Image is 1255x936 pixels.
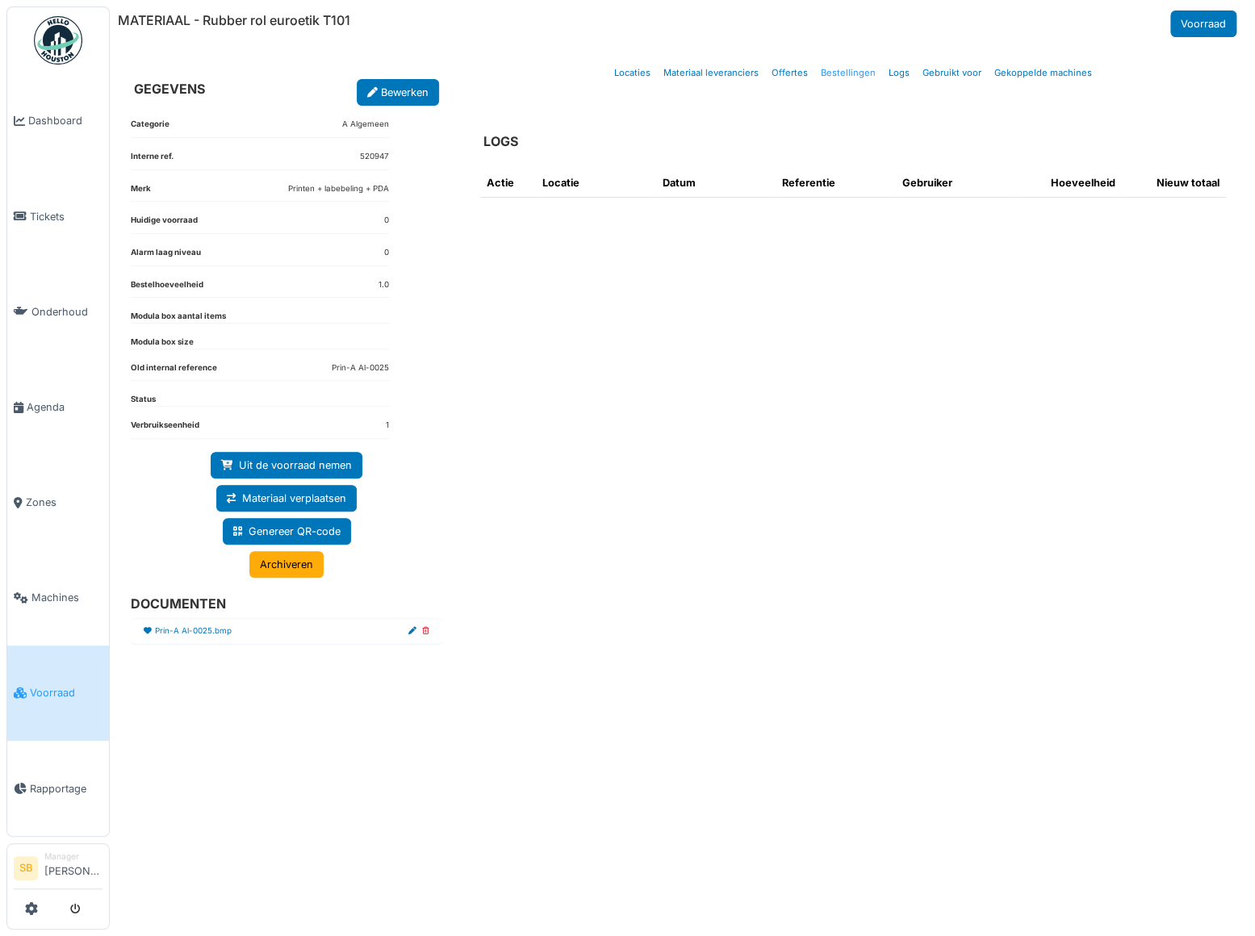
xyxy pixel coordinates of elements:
a: Archiveren [249,551,324,578]
dt: Verbruikseenheid [131,420,199,438]
div: Manager [44,850,102,863]
a: SB Manager[PERSON_NAME] [14,850,102,889]
th: Referentie [776,169,895,198]
span: Voorraad [30,685,102,700]
a: Machines [7,550,109,646]
th: Hoeveelheid [1015,169,1122,198]
span: Zones [26,495,102,510]
h6: MATERIAAL - Rubber rol euroetik T101 [118,13,350,28]
th: Actie [480,169,536,198]
dd: 0 [384,215,389,227]
a: Bestellingen [814,54,882,92]
a: Bewerken [357,79,439,106]
a: Genereer QR-code [223,518,351,545]
span: Tickets [30,209,102,224]
dt: Status [131,394,156,406]
a: Logs [882,54,916,92]
dd: 1 [386,420,389,432]
dd: 0 [384,247,389,259]
dt: Categorie [131,119,169,137]
h6: LOGS [483,134,518,149]
dd: Prin-A Al-0025 [332,362,389,374]
dt: Alarm laag niveau [131,247,201,265]
a: Uit de voorraad nemen [211,452,362,478]
dd: 1.0 [379,279,389,291]
a: Dashboard [7,73,109,169]
dd: 520947 [360,151,389,163]
li: SB [14,856,38,880]
a: Voorraad [1170,10,1236,37]
th: Nieuw totaal [1122,169,1226,198]
span: Machines [31,590,102,605]
a: Materiaal leveranciers [657,54,765,92]
dt: Old internal reference [131,362,217,381]
th: Datum [655,169,775,198]
a: Tickets [7,169,109,264]
a: Gekoppelde machines [988,54,1098,92]
th: Locatie [536,169,655,198]
dt: Interne ref. [131,151,174,169]
dt: Modula box aantal items [131,311,226,323]
span: Rapportage [30,781,102,796]
h6: GEGEVENS [134,81,205,97]
a: Locaties [608,54,657,92]
a: Rapportage [7,741,109,836]
th: Gebruiker [895,169,1014,198]
a: Offertes [765,54,814,92]
dt: Merk [131,183,151,202]
span: Onderhoud [31,304,102,320]
a: Prin-A Al-0025.bmp [155,625,232,637]
dt: Huidige voorraad [131,215,198,233]
li: [PERSON_NAME] [44,850,102,885]
a: Materiaal verplaatsen [216,485,357,512]
a: Zones [7,455,109,550]
span: Dashboard [28,113,102,128]
dd: Printen + labebeling + PDA [288,183,389,195]
a: Voorraad [7,646,109,741]
dd: A Algemeen [342,119,389,131]
img: Badge_color-CXgf-gQk.svg [34,16,82,65]
a: Agenda [7,359,109,454]
dt: Bestelhoeveelheid [131,279,203,298]
dt: Modula box size [131,336,194,349]
a: Gebruikt voor [916,54,988,92]
span: Agenda [27,399,102,415]
a: Onderhoud [7,264,109,359]
h6: DOCUMENTEN [131,596,429,612]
